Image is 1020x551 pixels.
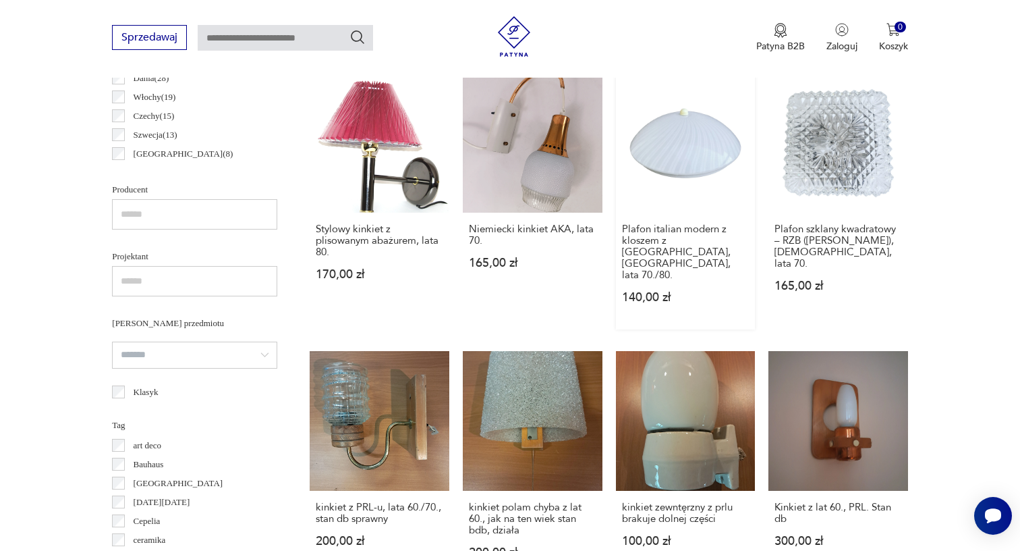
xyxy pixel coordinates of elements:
[134,128,177,142] p: Szwecja ( 13 )
[494,16,534,57] img: Patyna - sklep z meblami i dekoracjami vintage
[756,23,805,53] button: Patyna B2B
[774,502,902,525] h3: Kinkiet z lat 60., PRL. Stan db
[622,502,749,525] h3: kinkiet zewntęrzny z prlu brakuje dolnej części
[134,514,161,529] p: Cepelia
[622,535,749,547] p: 100,00 zł
[112,182,277,197] p: Producent
[879,40,908,53] p: Koszyk
[879,23,908,53] button: 0Koszyk
[112,34,187,43] a: Sprzedawaj
[768,74,908,330] a: Plafon szklany kwadratowy – RZB (Rudolf Zimmermann Bamberg), Niemcy, lata 70.Plafon szklany kwadr...
[895,22,906,33] div: 0
[316,535,443,547] p: 200,00 zł
[112,249,277,264] p: Projektant
[316,269,443,280] p: 170,00 zł
[134,495,190,510] p: [DATE][DATE]
[469,502,596,536] h3: kinkiet polam chyba z lat 60., jak na ten wiek stan bdb, działa
[756,40,805,53] p: Patyna B2B
[134,90,176,105] p: Włochy ( 19 )
[134,71,169,86] p: Dania ( 28 )
[826,40,857,53] p: Zaloguj
[310,74,449,330] a: Stylowy kinkiet z plisowanym abażurem, lata 80.Stylowy kinkiet z plisowanym abażurem, lata 80.170...
[134,109,175,124] p: Czechy ( 15 )
[349,29,366,45] button: Szukaj
[616,74,756,330] a: Plafon italian modern z kloszem z plexi, Włochy, lata 70./80.Plafon italian modern z kloszem z [G...
[112,25,187,50] button: Sprzedawaj
[463,74,602,330] a: Niemiecki kinkiet AKA, lata 70.Niemiecki kinkiet AKA, lata 70.165,00 zł
[316,502,443,525] h3: kinkiet z PRL-u, lata 60./70., stan db sprawny
[974,497,1012,535] iframe: Smartsupp widget button
[756,23,805,53] a: Ikona medaluPatyna B2B
[134,438,162,453] p: art deco
[835,23,849,36] img: Ikonka użytkownika
[134,165,233,180] p: [GEOGRAPHIC_DATA] ( 6 )
[134,533,166,548] p: ceramika
[112,418,277,433] p: Tag
[469,224,596,246] h3: Niemiecki kinkiet AKA, lata 70.
[112,316,277,331] p: [PERSON_NAME] przedmiotu
[774,280,902,292] p: 165,00 zł
[774,224,902,269] h3: Plafon szklany kwadratowy – RZB ([PERSON_NAME]), [DEMOGRAPHIC_DATA], lata 70.
[134,385,159,400] p: Klasyk
[622,292,749,303] p: 140,00 zł
[774,535,902,547] p: 300,00 zł
[316,224,443,258] h3: Stylowy kinkiet z plisowanym abażurem, lata 80.
[622,224,749,281] h3: Plafon italian modern z kloszem z [GEOGRAPHIC_DATA], [GEOGRAPHIC_DATA], lata 70./80.
[134,476,223,491] p: [GEOGRAPHIC_DATA]
[774,23,787,38] img: Ikona medalu
[469,257,596,269] p: 165,00 zł
[134,457,164,472] p: Bauhaus
[826,23,857,53] button: Zaloguj
[134,147,233,161] p: [GEOGRAPHIC_DATA] ( 8 )
[886,23,900,36] img: Ikona koszyka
